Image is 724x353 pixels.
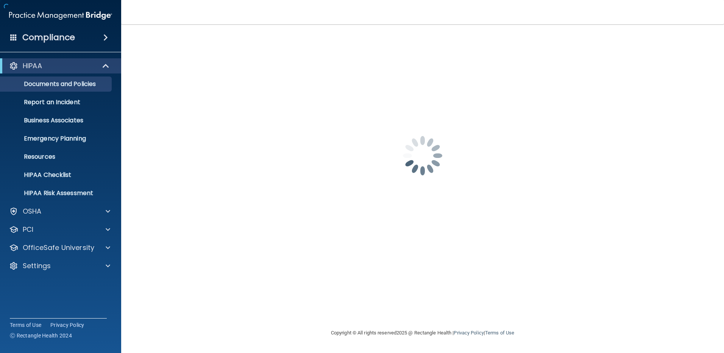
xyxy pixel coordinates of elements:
[9,207,110,216] a: OSHA
[9,261,110,270] a: Settings
[23,61,42,70] p: HIPAA
[5,98,108,106] p: Report an Incident
[5,80,108,88] p: Documents and Policies
[23,261,51,270] p: Settings
[5,153,108,161] p: Resources
[9,225,110,234] a: PCI
[5,189,108,197] p: HIPAA Risk Assessment
[284,321,561,345] div: Copyright © All rights reserved 2025 @ Rectangle Health | |
[22,32,75,43] h4: Compliance
[50,321,84,329] a: Privacy Policy
[5,117,108,124] p: Business Associates
[10,321,41,329] a: Terms of Use
[5,135,108,142] p: Emergency Planning
[23,243,94,252] p: OfficeSafe University
[5,171,108,179] p: HIPAA Checklist
[385,118,460,194] img: spinner.e123f6fc.gif
[23,207,42,216] p: OSHA
[9,243,110,252] a: OfficeSafe University
[10,332,72,339] span: Ⓒ Rectangle Health 2024
[9,8,112,23] img: PMB logo
[485,330,514,336] a: Terms of Use
[9,61,110,70] a: HIPAA
[23,225,33,234] p: PCI
[454,330,484,336] a: Privacy Policy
